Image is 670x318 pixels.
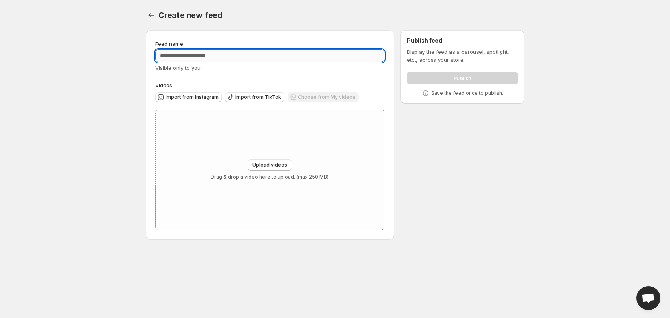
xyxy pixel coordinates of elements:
[235,94,281,100] span: Import from TikTok
[155,82,172,88] span: Videos
[407,37,518,45] h2: Publish feed
[155,65,202,71] span: Visible only to you.
[225,92,284,102] button: Import from TikTok
[155,92,222,102] button: Import from Instagram
[407,48,518,64] p: Display the feed as a carousel, spotlight, etc., across your store.
[252,162,287,168] span: Upload videos
[158,10,223,20] span: Create new feed
[211,174,329,180] p: Drag & drop a video here to upload. (max 250 MB)
[155,41,183,47] span: Feed name
[146,10,157,21] button: Settings
[636,286,660,310] a: Open chat
[166,94,219,100] span: Import from Instagram
[248,159,292,171] button: Upload videos
[431,90,503,96] p: Save the feed once to publish.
